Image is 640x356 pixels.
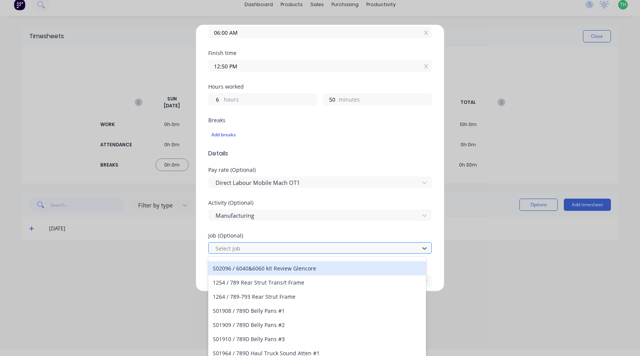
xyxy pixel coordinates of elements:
span: Details [208,149,432,158]
div: 1254 / 789 Rear Strut Trans/t Frame [208,275,426,290]
input: 0 [209,94,222,105]
div: S01910 / 789D Belly Pans #3 [208,332,426,346]
div: Activity (Optional) [208,200,432,206]
label: hours [224,95,317,105]
div: Add breaks [211,130,429,140]
div: S01908 / 789D Belly Pans #1 [208,304,426,318]
div: Breaks [208,118,432,123]
div: Job (Optional) [208,233,432,238]
label: minutes [339,95,431,105]
div: Pay rate (Optional) [208,167,432,173]
div: S02096 / 6040&6060 kit Review Glencore [208,261,426,275]
div: 1264 / 789-793 Rear Strut Frame [208,290,426,304]
div: Finish time [208,50,432,56]
div: S01909 / 789D Belly Pans #2 [208,318,426,332]
input: 0 [323,94,337,105]
div: Hours worked [208,84,432,89]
